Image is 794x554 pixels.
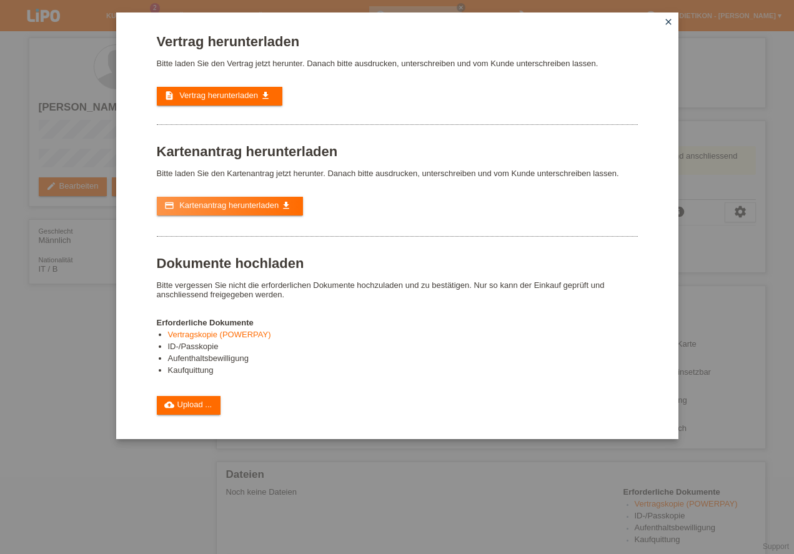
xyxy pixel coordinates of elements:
li: ID-/Passkopie [168,342,638,354]
a: description Vertrag herunterladen get_app [157,87,282,106]
p: Bitte laden Sie den Vertrag jetzt herunter. Danach bitte ausdrucken, unterschreiben und vom Kunde... [157,59,638,68]
i: get_app [261,91,270,101]
p: Bitte vergessen Sie nicht die erforderlichen Dokumente hochzuladen und zu bestätigen. Nur so kann... [157,280,638,299]
li: Aufenthaltsbewilligung [168,354,638,365]
h1: Vertrag herunterladen [157,34,638,49]
i: get_app [281,200,291,210]
a: close [660,16,677,30]
a: Vertragskopie (POWERPAY) [168,330,271,339]
i: close [663,17,673,27]
a: cloud_uploadUpload ... [157,396,221,415]
p: Bitte laden Sie den Kartenantrag jetzt herunter. Danach bitte ausdrucken, unterschreiben und vom ... [157,169,638,178]
a: credit_card Kartenantrag herunterladen get_app [157,197,303,215]
span: Vertrag herunterladen [179,91,258,100]
h1: Dokumente hochladen [157,255,638,271]
i: credit_card [164,200,174,210]
h4: Erforderliche Dokumente [157,318,638,327]
h1: Kartenantrag herunterladen [157,144,638,159]
span: Kartenantrag herunterladen [179,200,279,210]
li: Kaufquittung [168,365,638,377]
i: description [164,91,174,101]
i: cloud_upload [164,400,174,410]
